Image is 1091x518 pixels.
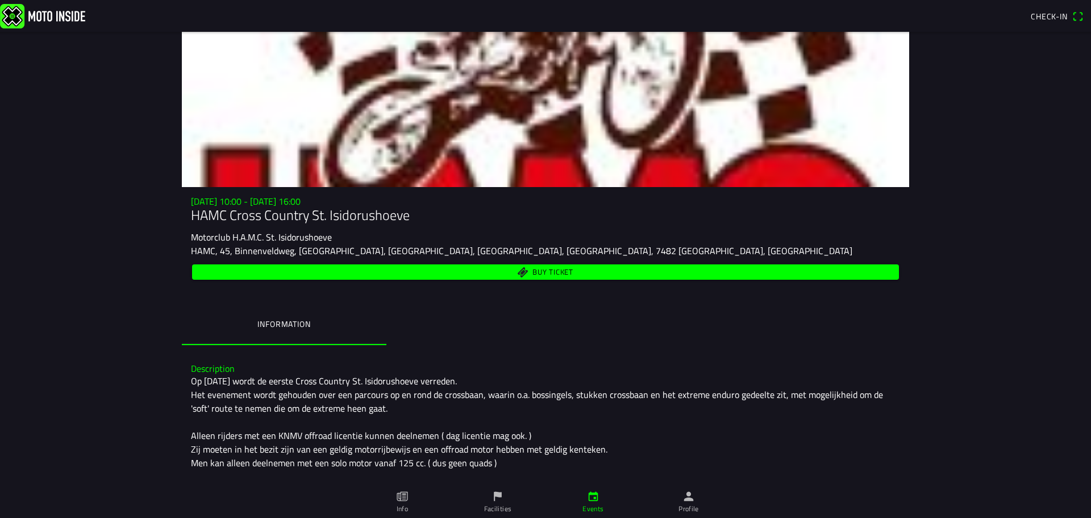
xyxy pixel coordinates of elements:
a: Check-inqr scanner [1025,6,1089,26]
span: Check-in [1031,10,1068,22]
h1: HAMC Cross Country St. Isidorushoeve [191,207,900,223]
ion-label: Facilities [484,504,512,514]
ion-text: HAMC, 45, Binnenveldweg, [GEOGRAPHIC_DATA], [GEOGRAPHIC_DATA], [GEOGRAPHIC_DATA], [GEOGRAPHIC_DAT... [191,244,852,258]
h3: Description [191,363,900,374]
ion-icon: flag [492,490,504,503]
h3: [DATE] 10:00 - [DATE] 16:00 [191,196,900,207]
ion-label: Information [257,318,310,330]
ion-text: Motorclub H.A.M.C. St. Isidorushoeve [191,230,332,244]
ion-icon: calendar [587,490,599,503]
ion-icon: person [682,490,695,503]
ion-label: Info [397,504,408,514]
span: Buy ticket [532,268,573,276]
ion-icon: paper [396,490,409,503]
ion-label: Events [582,504,603,514]
ion-label: Profile [678,504,699,514]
